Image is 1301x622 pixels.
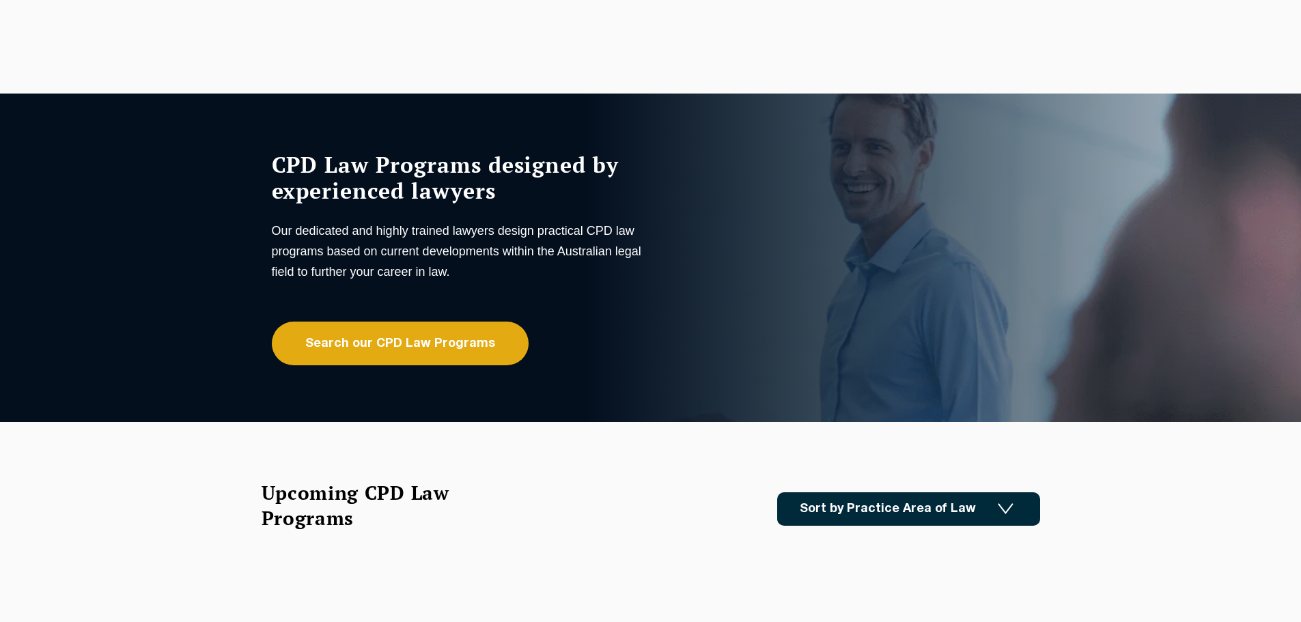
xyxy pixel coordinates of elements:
[272,322,529,365] a: Search our CPD Law Programs
[777,492,1040,526] a: Sort by Practice Area of Law
[998,503,1013,515] img: Icon
[272,152,647,203] h1: CPD Law Programs designed by experienced lawyers
[262,480,484,531] h2: Upcoming CPD Law Programs
[272,221,647,282] p: Our dedicated and highly trained lawyers design practical CPD law programs based on current devel...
